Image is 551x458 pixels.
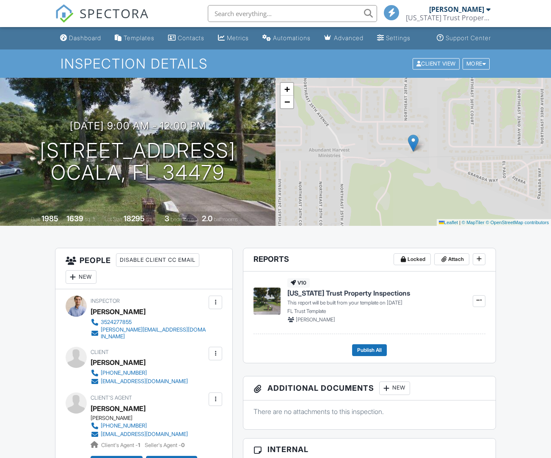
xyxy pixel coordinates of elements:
div: [PERSON_NAME] [429,5,484,14]
div: [EMAIL_ADDRESS][DOMAIN_NAME] [101,431,188,438]
span: Seller's Agent - [145,442,185,448]
a: [PHONE_NUMBER] [91,422,188,430]
div: 3524277855 [101,319,132,326]
div: 1639 [66,214,83,223]
div: New [66,270,96,284]
span: + [284,84,290,94]
div: Templates [124,34,154,41]
a: Automations (Basic) [259,30,314,46]
span: bedrooms [171,216,194,222]
div: [PERSON_NAME] [91,415,195,422]
img: Marker [408,134,419,152]
div: [PERSON_NAME][EMAIL_ADDRESS][DOMAIN_NAME] [101,326,207,340]
img: The Best Home Inspection Software - Spectora [55,4,74,23]
a: Client View [412,60,462,66]
a: Templates [111,30,158,46]
a: © OpenStreetMap contributors [486,220,549,225]
a: Zoom in [281,83,293,96]
div: [EMAIL_ADDRESS][DOMAIN_NAME] [101,378,188,385]
span: bathrooms [214,216,238,222]
div: Client View [413,58,460,69]
span: Inspector [91,298,120,304]
a: [PERSON_NAME][EMAIL_ADDRESS][DOMAIN_NAME] [91,326,207,340]
div: Florida Trust Property Inspections [406,14,490,22]
h3: [DATE] 9:00 am - 12:00 pm [70,120,206,132]
div: [PERSON_NAME] [91,305,146,318]
span: Client [91,349,109,355]
a: 3524277855 [91,318,207,326]
div: New [379,381,410,395]
div: Automations [273,34,311,41]
a: Metrics [215,30,252,46]
span: Built [31,216,40,222]
span: Client's Agent [91,395,132,401]
div: [PHONE_NUMBER] [101,370,147,376]
h3: People [55,248,232,289]
div: Metrics [227,34,249,41]
div: [PHONE_NUMBER] [101,422,147,429]
a: Leaflet [439,220,458,225]
div: More [463,58,490,69]
a: © MapTiler [462,220,485,225]
div: Advanced [334,34,364,41]
div: 18295 [124,214,145,223]
div: 3 [165,214,169,223]
div: Dashboard [69,34,101,41]
a: [PERSON_NAME] [91,402,146,415]
span: | [459,220,460,225]
a: Zoom out [281,96,293,108]
a: Contacts [165,30,208,46]
div: Settings [386,34,410,41]
div: Support Center [446,34,491,41]
h3: Additional Documents [243,376,496,400]
span: − [284,96,290,107]
a: Dashboard [57,30,105,46]
div: [PERSON_NAME] [91,356,146,369]
span: sq.ft. [146,216,157,222]
h1: [STREET_ADDRESS] Ocala, FL 34479 [40,140,236,184]
p: There are no attachments to this inspection. [253,407,485,416]
div: 1985 [41,214,58,223]
a: Advanced [321,30,367,46]
strong: 0 [181,442,185,448]
a: Settings [374,30,414,46]
a: [EMAIL_ADDRESS][DOMAIN_NAME] [91,377,188,386]
span: sq. ft. [85,216,96,222]
a: SPECTORA [55,11,149,29]
div: Disable Client CC Email [116,253,199,267]
a: Support Center [433,30,494,46]
span: Lot Size [105,216,122,222]
div: 2.0 [202,214,212,223]
input: Search everything... [208,5,377,22]
div: Contacts [178,34,204,41]
span: SPECTORA [80,4,149,22]
span: Client's Agent - [101,442,141,448]
a: [PHONE_NUMBER] [91,369,188,377]
strong: 1 [138,442,140,448]
a: [EMAIL_ADDRESS][DOMAIN_NAME] [91,430,188,439]
h1: Inspection Details [61,56,490,71]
